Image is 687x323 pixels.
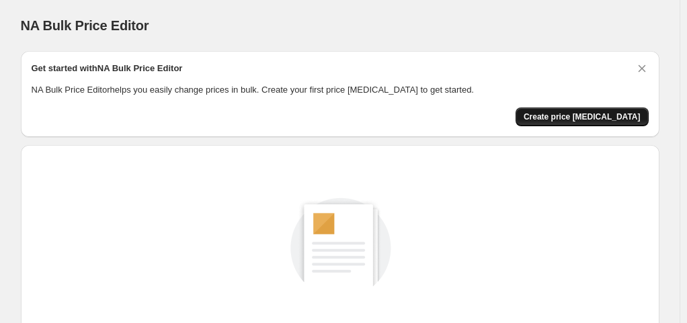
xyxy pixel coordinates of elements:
button: Dismiss card [635,62,649,75]
span: Create price [MEDICAL_DATA] [524,111,641,122]
button: Create price change job [516,107,649,126]
p: NA Bulk Price Editor helps you easily change prices in bulk. Create your first price [MEDICAL_DAT... [32,83,649,97]
h2: Get started with NA Bulk Price Editor [32,62,183,75]
span: NA Bulk Price Editor [21,18,149,33]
